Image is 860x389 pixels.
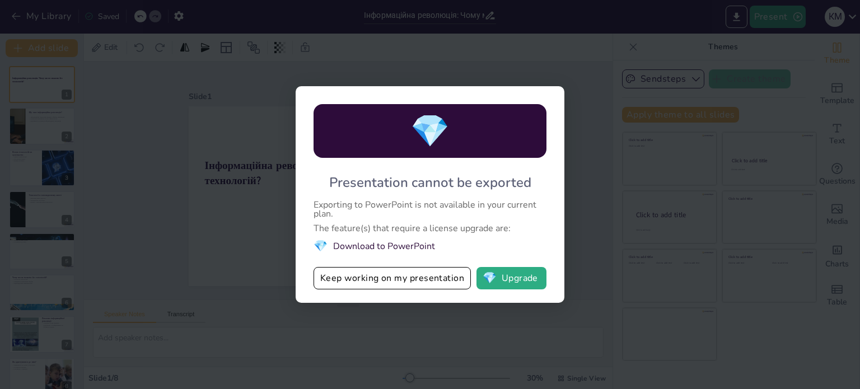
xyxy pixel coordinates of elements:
div: Exporting to PowerPoint is not available in your current plan. [314,200,546,218]
span: diamond [410,110,450,153]
div: Presentation cannot be exported [329,174,531,191]
button: Keep working on my presentation [314,267,471,289]
li: Download to PowerPoint [314,238,546,254]
span: diamond [314,238,328,254]
span: diamond [483,273,497,284]
div: The feature(s) that require a license upgrade are: [314,224,546,233]
button: diamondUpgrade [476,267,546,289]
